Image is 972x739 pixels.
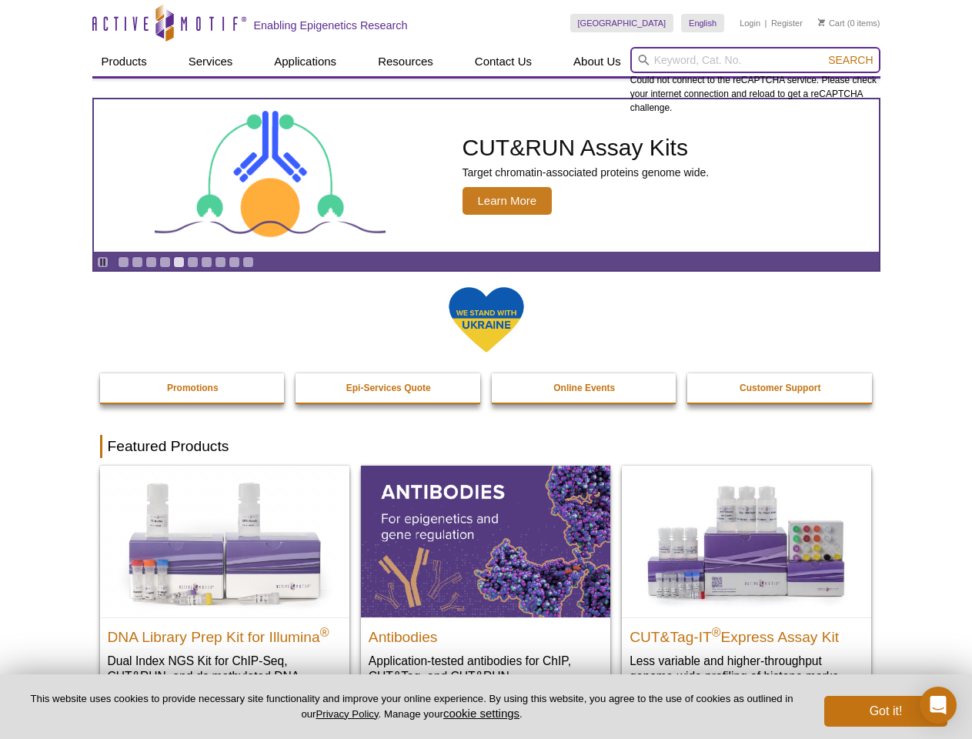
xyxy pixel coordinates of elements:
[824,696,947,727] button: Got it!
[687,373,873,403] a: Customer Support
[369,653,603,684] p: Application-tested antibodies for ChIP, CUT&Tag, and CUT&RUN.
[630,47,880,73] input: Keyword, Cat. No.
[443,707,519,720] button: cookie settings
[94,99,879,252] article: CUT&RUN Assay Kits
[254,18,408,32] h2: Enabling Epigenetics Research
[159,256,171,268] a: Go to slide 4
[92,47,156,76] a: Products
[100,435,873,458] h2: Featured Products
[201,256,212,268] a: Go to slide 7
[740,383,820,393] strong: Customer Support
[920,687,957,724] div: Open Intercom Messenger
[466,47,541,76] a: Contact Us
[369,622,603,645] h2: Antibodies
[94,99,879,252] a: CUT&RUN Assay Kits CUT&RUN Assay Kits Target chromatin-associated proteins genome wide. Learn More
[448,286,525,354] img: We Stand With Ukraine
[145,256,157,268] a: Go to slide 3
[463,187,553,215] span: Learn More
[108,653,342,700] p: Dual Index NGS Kit for ChIP-Seq, CUT&RUN, and ds methylated DNA assays.
[242,256,254,268] a: Go to slide 10
[369,47,443,76] a: Resources
[463,166,710,179] p: Target chromatin-associated proteins genome wide.
[712,625,721,638] sup: ®
[167,383,219,393] strong: Promotions
[229,256,240,268] a: Go to slide 9
[132,256,143,268] a: Go to slide 2
[296,373,482,403] a: Epi-Services Quote
[564,47,630,76] a: About Us
[818,18,825,26] img: Your Cart
[818,14,880,32] li: (0 items)
[361,466,610,617] img: All Antibodies
[118,256,129,268] a: Go to slide 1
[765,14,767,32] li: |
[622,466,871,617] img: CUT&Tag-IT® Express Assay Kit
[361,466,610,699] a: All Antibodies Antibodies Application-tested antibodies for ChIP, CUT&Tag, and CUT&RUN.
[97,256,109,268] a: Toggle autoplay
[681,14,724,32] a: English
[100,466,349,714] a: DNA Library Prep Kit for Illumina DNA Library Prep Kit for Illumina® Dual Index NGS Kit for ChIP-...
[740,18,760,28] a: Login
[771,18,803,28] a: Register
[553,383,615,393] strong: Online Events
[828,54,873,66] span: Search
[173,256,185,268] a: Go to slide 5
[155,105,386,246] img: CUT&RUN Assay Kits
[570,14,674,32] a: [GEOGRAPHIC_DATA]
[346,383,431,393] strong: Epi-Services Quote
[630,622,863,645] h2: CUT&Tag-IT Express Assay Kit
[622,466,871,699] a: CUT&Tag-IT® Express Assay Kit CUT&Tag-IT®Express Assay Kit Less variable and higher-throughput ge...
[492,373,678,403] a: Online Events
[187,256,199,268] a: Go to slide 6
[265,47,346,76] a: Applications
[320,625,329,638] sup: ®
[316,708,378,720] a: Privacy Policy
[25,692,799,721] p: This website uses cookies to provide necessary site functionality and improve your online experie...
[630,47,880,115] div: Could not connect to the reCAPTCHA service. Please check your internet connection and reload to g...
[179,47,242,76] a: Services
[100,373,286,403] a: Promotions
[463,136,710,159] h2: CUT&RUN Assay Kits
[630,653,863,684] p: Less variable and higher-throughput genome-wide profiling of histone marks​.
[823,53,877,67] button: Search
[108,622,342,645] h2: DNA Library Prep Kit for Illumina
[100,466,349,617] img: DNA Library Prep Kit for Illumina
[215,256,226,268] a: Go to slide 8
[818,18,845,28] a: Cart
